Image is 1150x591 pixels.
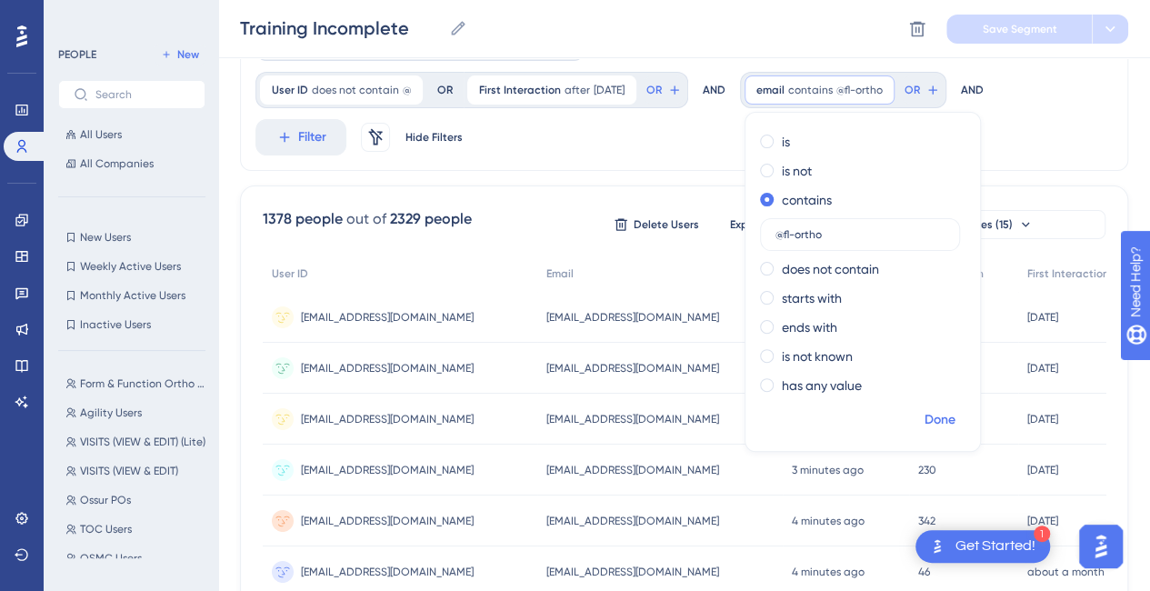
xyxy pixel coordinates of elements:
button: Done [915,404,965,436]
div: out of [346,208,386,230]
img: launcher-image-alternative-text [926,536,948,557]
span: Delete Users [634,217,699,232]
span: All Users [80,127,122,142]
span: Weekly Active Users [80,259,181,274]
span: New Users [80,230,131,245]
button: VISITS (VIEW & EDIT) [58,460,216,482]
time: [DATE] [1027,311,1058,324]
iframe: UserGuiding AI Assistant Launcher [1074,519,1128,574]
time: [DATE] [1027,413,1058,426]
label: ends with [782,316,837,338]
span: [EMAIL_ADDRESS][DOMAIN_NAME] [301,412,474,426]
span: [EMAIL_ADDRESS][DOMAIN_NAME] [546,514,719,528]
time: 4 minutes ago [792,566,865,578]
button: Export CSV [713,210,804,239]
span: OR [646,83,662,97]
span: [EMAIL_ADDRESS][DOMAIN_NAME] [546,412,719,426]
button: Form & Function Ortho Users [58,373,216,395]
div: OR [437,83,453,97]
div: AND [961,72,984,108]
span: Form & Function Ortho Users [80,376,209,391]
span: [EMAIL_ADDRESS][DOMAIN_NAME] [301,463,474,477]
span: OR [905,83,920,97]
label: has any value [782,375,862,396]
div: Open Get Started! checklist, remaining modules: 1 [915,530,1050,563]
span: VISITS (VIEW & EDIT) (Lite) [80,435,205,449]
span: 342 [918,514,935,528]
button: Inactive Users [58,314,205,336]
label: is not [782,160,812,182]
span: email [756,83,785,97]
div: Get Started! [955,536,1035,556]
span: [EMAIL_ADDRESS][DOMAIN_NAME] [301,310,474,325]
span: VISITS (VIEW & EDIT) [80,464,178,478]
button: Filter [255,119,346,155]
span: Hide Filters [405,130,463,145]
span: OSMC Users [80,551,142,566]
input: Type the value [775,228,945,241]
span: 230 [918,463,936,477]
span: User ID [272,83,308,97]
time: [DATE] [1027,515,1058,527]
button: All Users [58,124,205,145]
label: does not contain [782,258,879,280]
span: [EMAIL_ADDRESS][DOMAIN_NAME] [546,463,719,477]
span: [EMAIL_ADDRESS][DOMAIN_NAME] [301,565,474,579]
span: Ossur POs [80,493,131,507]
span: [DATE] [594,83,625,97]
span: after [565,83,590,97]
span: Filter [298,126,326,148]
button: OR [644,75,684,105]
div: 1378 people [263,208,343,230]
span: [EMAIL_ADDRESS][DOMAIN_NAME] [301,514,474,528]
button: OR [902,75,942,105]
label: starts with [782,287,842,309]
span: contains [788,83,833,97]
span: [EMAIL_ADDRESS][DOMAIN_NAME] [546,565,719,579]
span: Export CSV [730,217,787,232]
span: [EMAIL_ADDRESS][DOMAIN_NAME] [301,361,474,376]
time: 4 minutes ago [792,515,865,527]
span: Inactive Users [80,317,151,332]
button: New [155,44,205,65]
span: 46 [918,565,930,579]
button: Agility Users [58,402,216,424]
span: Need Help? [43,5,114,26]
div: 2329 people [390,208,472,230]
button: Monthly Active Users [58,285,205,306]
div: PEOPLE [58,47,96,62]
span: Save Segment [983,22,1057,36]
button: OSMC Users [58,547,216,569]
button: VISITS (VIEW & EDIT) (Lite) [58,431,216,453]
span: @ [403,83,411,97]
span: [EMAIL_ADDRESS][DOMAIN_NAME] [546,310,719,325]
span: @fl-ortho [836,83,883,97]
time: [DATE] [1027,464,1058,476]
button: Hide Filters [405,123,463,152]
label: contains [782,189,832,211]
span: TOC Users [80,522,132,536]
span: First Interaction [479,83,561,97]
span: [EMAIL_ADDRESS][DOMAIN_NAME] [546,361,719,376]
button: Delete Users [611,210,702,239]
button: New Users [58,226,205,248]
span: New [177,47,199,62]
input: Segment Name [240,15,442,41]
button: All Companies [58,153,205,175]
button: Save Segment [946,15,1092,44]
label: is [782,131,790,153]
div: AND [703,72,725,108]
button: Ossur POs [58,489,216,511]
span: All Companies [80,156,154,171]
input: Search [95,88,190,101]
button: Weekly Active Users [58,255,205,277]
time: 3 minutes ago [792,464,864,476]
span: Monthly Active Users [80,288,185,303]
span: does not contain [312,83,399,97]
div: 1 [1034,526,1050,542]
span: Agility Users [80,406,142,420]
span: Done [925,409,955,431]
span: User ID [272,266,308,281]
